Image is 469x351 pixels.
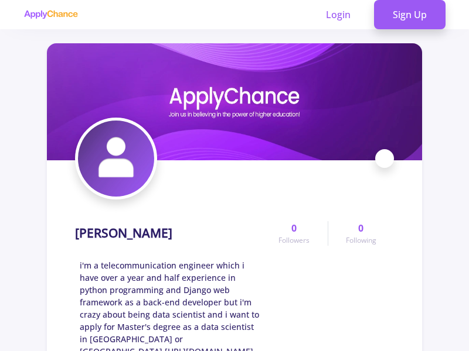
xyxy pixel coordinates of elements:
[261,221,327,246] a: 0Followers
[78,121,154,197] img: Arash Mohtaramiavatar
[47,43,422,160] img: Arash Mohtaramicover image
[328,221,394,246] a: 0Following
[346,235,376,246] span: Following
[75,226,172,240] h1: [PERSON_NAME]
[358,221,363,235] span: 0
[23,10,78,19] img: applychance logo text only
[291,221,297,235] span: 0
[278,235,310,246] span: Followers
